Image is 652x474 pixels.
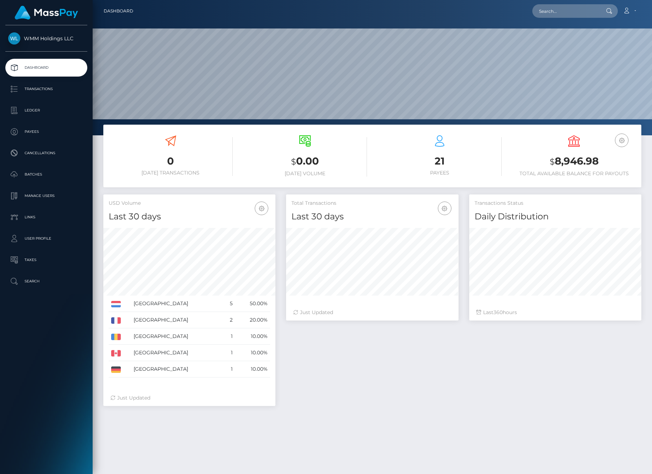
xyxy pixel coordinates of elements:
a: Ledger [5,101,87,119]
p: Payees [8,126,84,137]
p: Ledger [8,105,84,116]
img: DE.png [111,366,121,373]
h6: Payees [378,170,502,176]
h5: USD Volume [109,200,270,207]
span: WMM Holdings LLC [5,35,87,42]
h3: 8,946.98 [512,154,636,169]
h4: Last 30 days [109,210,270,223]
td: [GEOGRAPHIC_DATA] [131,312,223,328]
td: [GEOGRAPHIC_DATA] [131,328,223,345]
a: Batches [5,166,87,183]
td: 10.00% [235,361,270,377]
div: Just Updated [110,394,268,402]
h4: Daily Distribution [475,210,636,223]
h5: Transactions Status [475,200,636,207]
td: 5 [223,296,235,312]
a: Taxes [5,251,87,269]
a: Manage Users [5,187,87,205]
h3: 0.00 [243,154,367,169]
img: WMM Holdings LLC [8,32,20,45]
input: Search... [532,4,599,18]
p: Links [8,212,84,223]
a: Cancellations [5,144,87,162]
h3: 21 [378,154,502,168]
a: Links [5,208,87,226]
td: 1 [223,361,235,377]
td: 50.00% [235,296,270,312]
p: User Profile [8,233,84,244]
p: Taxes [8,255,84,265]
span: 360 [493,309,503,316]
p: Batches [8,169,84,180]
p: Search [8,276,84,287]
h6: Total Available Balance for Payouts [512,171,636,177]
p: Cancellations [8,148,84,158]
p: Transactions [8,84,84,94]
td: 10.00% [235,328,270,345]
img: FR.png [111,317,121,324]
td: 2 [223,312,235,328]
img: RO.png [111,334,121,340]
p: Manage Users [8,191,84,201]
h6: [DATE] Transactions [109,170,233,176]
td: 1 [223,345,235,361]
a: Payees [5,123,87,141]
td: [GEOGRAPHIC_DATA] [131,296,223,312]
p: Dashboard [8,62,84,73]
small: $ [291,157,296,167]
h3: 0 [109,154,233,168]
td: [GEOGRAPHIC_DATA] [131,361,223,377]
small: $ [550,157,555,167]
img: CA.png [111,350,121,356]
td: 10.00% [235,345,270,361]
h6: [DATE] Volume [243,171,367,177]
td: [GEOGRAPHIC_DATA] [131,345,223,361]
td: 1 [223,328,235,345]
h4: Last 30 days [291,210,453,223]
h5: Total Transactions [291,200,453,207]
a: Search [5,272,87,290]
a: User Profile [5,230,87,248]
td: 20.00% [235,312,270,328]
img: NL.png [111,301,121,307]
img: MassPay Logo [15,6,78,20]
a: Dashboard [104,4,133,19]
a: Transactions [5,80,87,98]
a: Dashboard [5,59,87,77]
div: Just Updated [293,309,451,316]
div: Last hours [476,309,634,316]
